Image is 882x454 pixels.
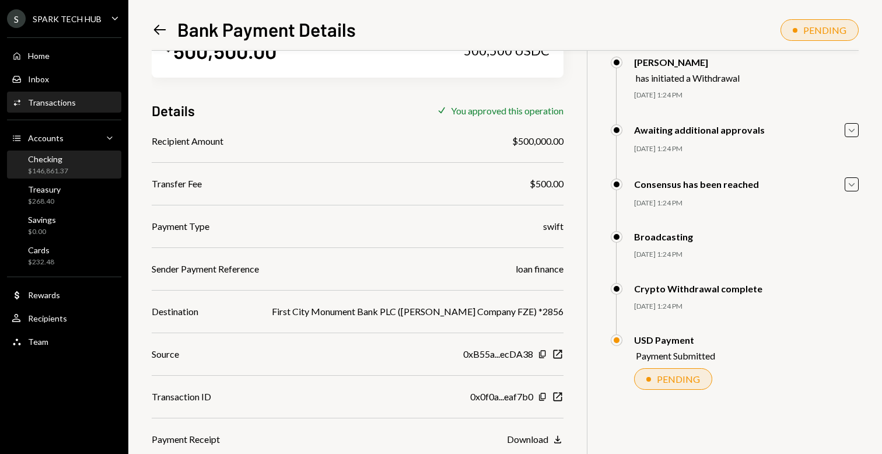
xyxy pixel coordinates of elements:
div: Awaiting additional approvals [634,124,765,135]
button: Download [507,434,563,446]
div: SPARK TECH HUB [33,14,101,24]
a: Savings$0.00 [7,211,121,239]
div: Download [507,434,548,445]
div: Sender Payment Reference [152,262,259,276]
div: [DATE] 1:24 PM [634,250,859,260]
div: Recipient Amount [152,134,223,148]
div: [DATE] 1:24 PM [634,144,859,154]
a: Cards$232.48 [7,242,121,270]
div: Destination [152,305,198,319]
div: PENDING [803,25,846,36]
div: S [7,9,26,28]
div: Source [152,347,179,361]
a: Recipients [7,308,121,329]
div: Recipients [28,313,67,323]
div: Inbox [28,74,49,84]
div: Treasury [28,184,61,194]
div: Consensus has been reached [634,179,759,190]
h1: Bank Payment Details [177,18,356,41]
div: Team [28,337,48,347]
a: Transactions [7,92,121,113]
a: Home [7,45,121,66]
div: [PERSON_NAME] [634,57,740,68]
div: [DATE] 1:24 PM [634,198,859,208]
div: $0.00 [28,227,56,237]
div: [DATE] 1:24 PM [634,302,859,312]
div: $500,000.00 [512,134,563,148]
a: Rewards [7,284,121,305]
div: 0xB55a...ecDA38 [463,347,533,361]
a: Checking$146,861.37 [7,151,121,179]
div: Transactions [28,97,76,107]
div: Payment Submitted [636,350,715,361]
div: [DATE] 1:24 PM [634,90,859,100]
div: You approved this operation [451,105,563,116]
div: Cards [28,245,54,255]
div: 0x0f0a...eaf7b0 [470,390,533,404]
div: Home [28,51,50,61]
div: Accounts [28,133,64,143]
div: Payment Type [152,219,209,233]
div: First City Monument Bank PLC ([PERSON_NAME] Company FZE) *2856 [272,305,563,319]
div: Checking [28,154,68,164]
div: loan finance [516,262,563,276]
div: Broadcasting [634,231,693,242]
a: Accounts [7,127,121,148]
a: Team [7,331,121,352]
div: USD Payment [634,334,715,345]
div: swift [543,219,563,233]
div: Crypto Withdrawal complete [634,283,762,294]
h3: Details [152,101,195,120]
div: PENDING [657,373,700,385]
div: Transfer Fee [152,177,202,191]
a: Inbox [7,68,121,89]
div: Transaction ID [152,390,211,404]
div: $146,861.37 [28,166,68,176]
div: has initiated a Withdrawal [636,72,740,83]
div: Savings [28,215,56,225]
div: Rewards [28,290,60,300]
div: $500.00 [530,177,563,191]
a: Treasury$268.40 [7,181,121,209]
div: $268.40 [28,197,61,207]
div: Payment Receipt [152,432,220,446]
div: $232.48 [28,257,54,267]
